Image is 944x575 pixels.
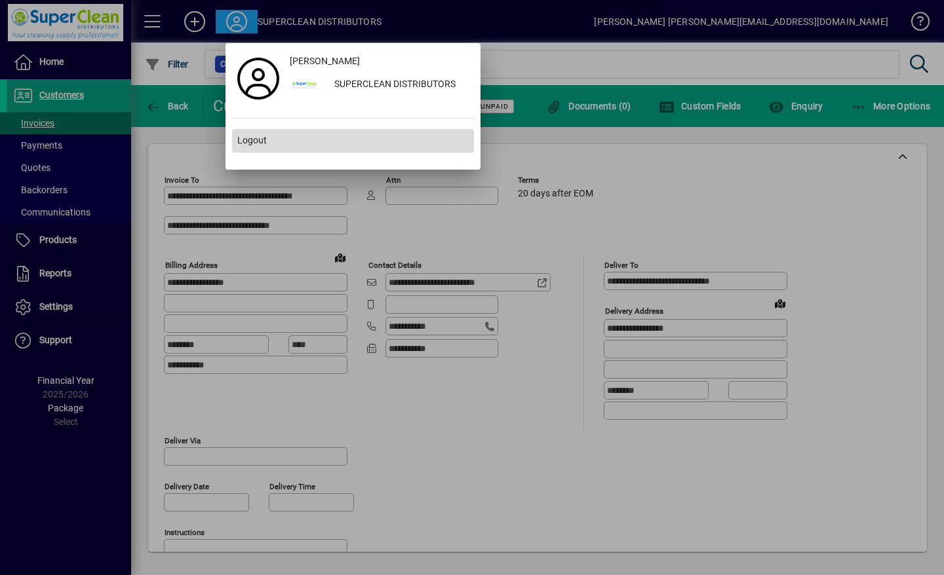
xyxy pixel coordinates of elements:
button: SUPERCLEAN DISTRIBUTORS [285,73,474,97]
div: SUPERCLEAN DISTRIBUTORS [324,73,474,97]
a: [PERSON_NAME] [285,50,474,73]
span: Logout [237,134,267,147]
button: Logout [232,129,474,153]
a: Profile [232,67,285,90]
span: [PERSON_NAME] [290,54,360,68]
